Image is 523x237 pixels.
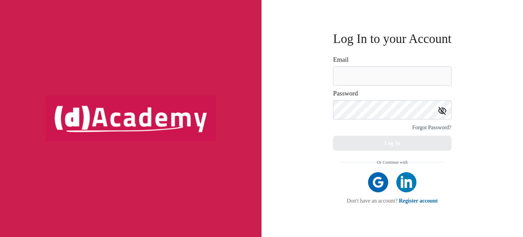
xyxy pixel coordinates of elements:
div: Don't have an account? [340,197,444,204]
a: Register account [399,198,438,204]
img: logo [46,96,216,141]
span: Or Continue with [377,158,408,167]
h3: Log In to your Account [333,33,451,44]
img: google icon [368,172,388,192]
div: Forgot Password? [412,123,451,132]
div: Log In [384,138,400,148]
img: linkedIn icon [396,172,416,192]
button: Log In [333,136,451,151]
img: icon [438,107,446,115]
label: Email [333,56,348,63]
label: Password [333,90,358,97]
